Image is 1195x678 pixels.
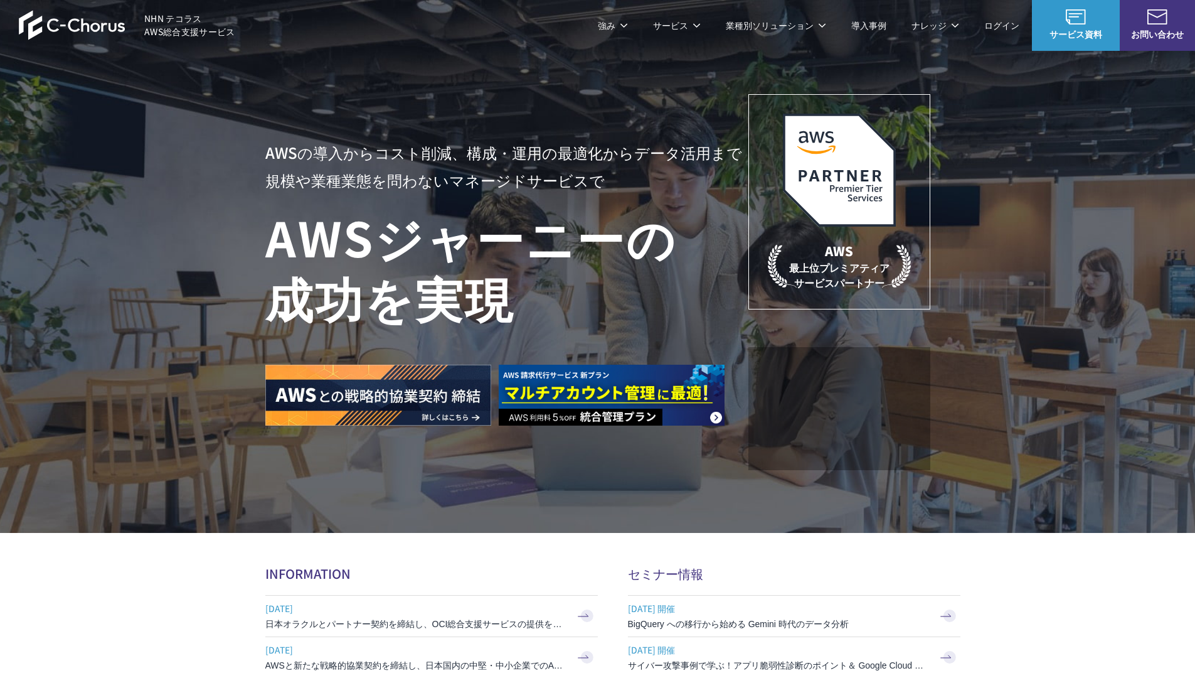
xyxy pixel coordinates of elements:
p: サービス [653,19,701,32]
a: 導入事例 [851,19,886,32]
h3: 日本オラクルとパートナー契約を締結し、OCI総合支援サービスの提供を開始 [265,618,566,630]
span: お問い合わせ [1120,28,1195,41]
img: お問い合わせ [1147,9,1167,24]
p: 最上位プレミアティア サービスパートナー [768,242,911,290]
span: [DATE] [265,599,566,618]
p: ナレッジ [911,19,959,32]
h2: INFORMATION [265,564,598,583]
a: [DATE] 日本オラクルとパートナー契約を締結し、OCI総合支援サービスの提供を開始 [265,596,598,637]
h3: サイバー攻撃事例で学ぶ！アプリ脆弱性診断のポイント＆ Google Cloud セキュリティ対策 [628,659,929,672]
span: [DATE] 開催 [628,599,929,618]
a: [DATE] 開催 BigQuery への移行から始める Gemini 時代のデータ分析 [628,596,960,637]
h2: セミナー情報 [628,564,960,583]
a: ログイン [984,19,1019,32]
em: AWS [825,242,853,260]
img: AWS総合支援サービス C-Chorus サービス資料 [1066,9,1086,24]
img: 契約件数 [773,366,905,458]
a: AWS総合支援サービス C-Chorus NHN テコラスAWS総合支援サービス [19,10,235,40]
p: 業種別ソリューション [726,19,826,32]
span: [DATE] 開催 [628,640,929,659]
img: AWSとの戦略的協業契約 締結 [265,365,491,426]
span: [DATE] [265,640,566,659]
p: 強み [598,19,628,32]
p: AWSの導入からコスト削減、 構成・運用の最適化からデータ活用まで 規模や業種業態を問わない マネージドサービスで [265,139,748,194]
a: [DATE] 開催 サイバー攻撃事例で学ぶ！アプリ脆弱性診断のポイント＆ Google Cloud セキュリティ対策 [628,637,960,678]
span: サービス資料 [1032,28,1120,41]
h3: BigQuery への移行から始める Gemini 時代のデータ分析 [628,618,929,630]
img: AWSプレミアティアサービスパートナー [783,114,896,227]
h3: AWSと新たな戦略的協業契約を締結し、日本国内の中堅・中小企業でのAWS活用を加速 [265,659,566,672]
a: [DATE] AWSと新たな戦略的協業契約を締結し、日本国内の中堅・中小企業でのAWS活用を加速 [265,637,598,678]
span: NHN テコラス AWS総合支援サービス [144,12,235,38]
img: AWS請求代行サービス 統合管理プラン [499,365,725,426]
h1: AWS ジャーニーの 成功を実現 [265,207,748,327]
